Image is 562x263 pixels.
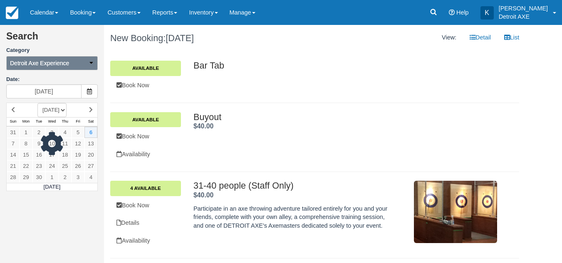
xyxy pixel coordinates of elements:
strong: Price: $40 [193,192,213,199]
h2: 31-40 people (Staff Only) [193,181,396,191]
a: Book Now [110,197,181,214]
strong: Price: $40 [193,123,213,130]
p: Detroit AXE [499,12,548,21]
span: Detroit Axe Experience [10,59,69,67]
p: Participate in an axe throwing adventure tailored entirely for you and your friends, complete wit... [193,204,396,230]
h1: New Booking: [110,33,309,43]
a: 4 Available [110,181,181,196]
label: Category [6,47,98,54]
label: Date: [6,76,98,84]
button: Detroit Axe Experience [6,56,98,70]
a: Detail [463,29,497,46]
a: Details [110,214,181,231]
a: Availability [110,232,181,249]
span: Help [456,9,469,16]
span: [DATE] [166,33,194,43]
div: K [480,6,494,20]
i: Help [449,10,455,15]
p: [PERSON_NAME] [499,4,548,12]
a: Book Now [110,77,181,94]
a: Availability [110,146,181,163]
li: View: [436,29,463,46]
a: Available [110,61,181,76]
img: M5-2 [414,181,497,243]
a: List [498,29,525,46]
h2: Bar Tab [193,61,497,71]
h2: Search [6,31,98,47]
span: $40.00 [193,192,213,199]
a: Available [110,112,181,127]
span: $40.00 [193,123,213,130]
img: checkfront-main-nav-mini-logo.png [6,7,18,19]
a: Book Now [110,128,181,145]
h2: Buyout [193,112,497,122]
